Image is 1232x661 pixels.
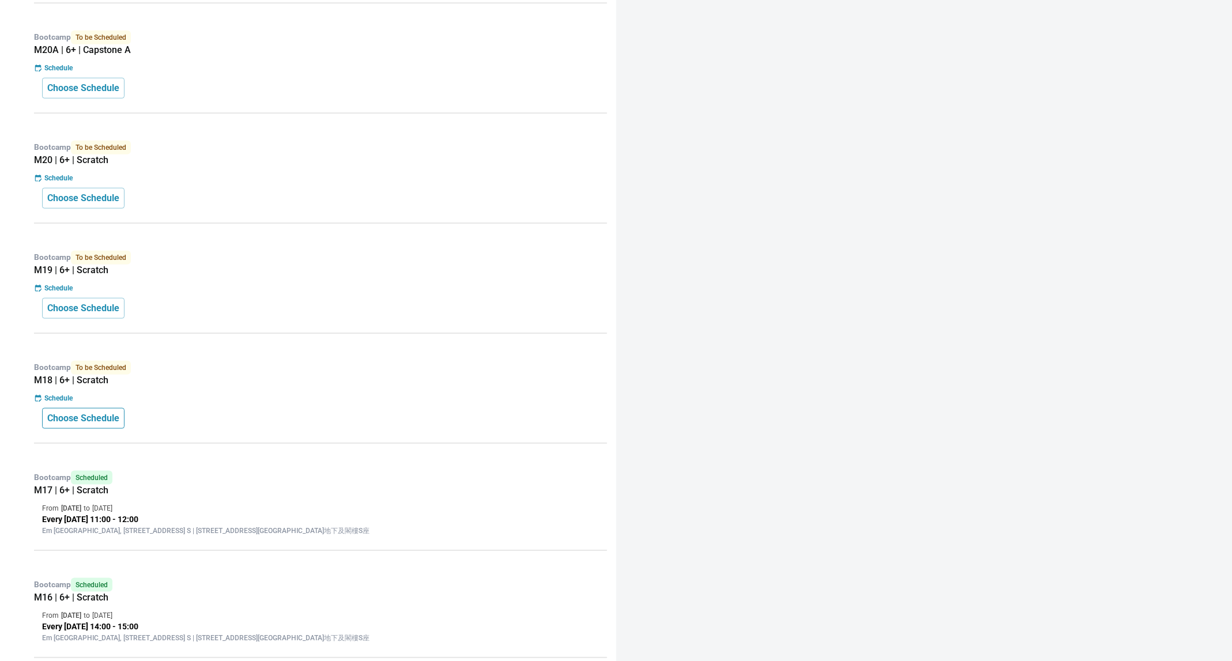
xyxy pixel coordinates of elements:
[71,31,131,44] span: To be Scheduled
[42,526,599,536] p: Em [GEOGRAPHIC_DATA], [STREET_ADDRESS] S | [STREET_ADDRESS][GEOGRAPHIC_DATA]地下及閣樓S座
[42,503,59,513] p: From
[47,411,119,425] p: Choose Schedule
[42,298,125,319] button: Choose Schedule
[34,141,607,154] p: Bootcamp
[92,503,112,513] p: [DATE]
[61,503,81,513] p: [DATE]
[47,191,119,205] p: Choose Schedule
[34,31,607,44] p: Bootcamp
[34,485,607,496] h5: M17 | 6+ | Scratch
[34,578,607,592] p: Bootcamp
[42,408,125,429] button: Choose Schedule
[42,633,599,643] p: Em [GEOGRAPHIC_DATA], [STREET_ADDRESS] S | [STREET_ADDRESS][GEOGRAPHIC_DATA]地下及閣樓S座
[34,375,607,386] h5: M18 | 6+ | Scratch
[44,393,73,403] p: Schedule
[44,173,73,183] p: Schedule
[71,471,112,485] span: Scheduled
[42,513,599,526] p: Every [DATE] 11:00 - 12:00
[71,251,131,265] span: To be Scheduled
[71,578,112,592] span: Scheduled
[34,44,607,56] h5: M20A | 6+ | Capstone A
[47,81,119,95] p: Choose Schedule
[34,361,607,375] p: Bootcamp
[42,621,599,633] p: Every [DATE] 14:00 - 15:00
[42,78,125,99] button: Choose Schedule
[42,188,125,209] button: Choose Schedule
[42,610,59,621] p: From
[71,141,131,154] span: To be Scheduled
[71,361,131,375] span: To be Scheduled
[34,592,607,603] h5: M16 | 6+ | Scratch
[84,610,90,621] p: to
[92,610,112,621] p: [DATE]
[44,283,73,293] p: Schedule
[34,251,607,265] p: Bootcamp
[44,63,73,73] p: Schedule
[84,503,90,513] p: to
[61,610,81,621] p: [DATE]
[34,265,607,276] h5: M19 | 6+ | Scratch
[34,471,607,485] p: Bootcamp
[34,154,607,166] h5: M20 | 6+ | Scratch
[47,301,119,315] p: Choose Schedule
